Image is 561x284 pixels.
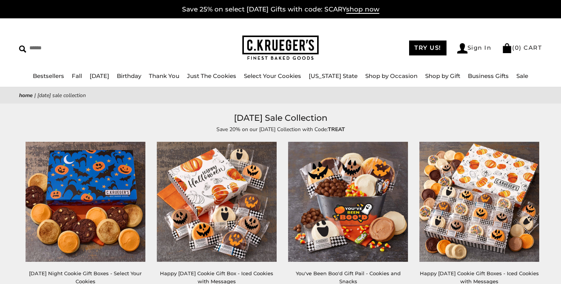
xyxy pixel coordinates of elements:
a: Bestsellers [33,72,64,80]
span: 0 [515,44,519,51]
a: (0) CART [502,44,542,51]
a: [US_STATE] State [309,72,358,80]
a: Sign In [457,43,492,54]
nav: breadcrumbs [19,91,542,100]
a: Thank You [149,72,179,80]
img: You've Been Boo'd Gift Pail - Cookies and Snacks [288,142,408,262]
img: Search [19,45,26,53]
a: Fall [72,72,82,80]
img: C.KRUEGER'S [242,36,319,60]
a: Birthday [117,72,141,80]
a: Just The Cookies [187,72,236,80]
strong: TREAT [328,126,345,133]
a: Business Gifts [468,72,509,80]
a: Select Your Cookies [244,72,301,80]
a: TRY US! [409,41,447,55]
p: Save 20% on our [DATE] Collection with Code: [105,125,456,134]
span: | [34,92,36,99]
img: Happy Halloween Cookie Gift Box - Iced Cookies with Messages [157,142,277,262]
a: Shop by Gift [425,72,460,80]
span: [DATE] Sale Collection [37,92,86,99]
img: Account [457,43,468,54]
h1: [DATE] Sale Collection [31,111,530,125]
a: Sale [516,72,528,80]
a: Shop by Occasion [365,72,418,80]
a: Save 25% on select [DATE] Gifts with code: SCARYshop now [182,5,379,14]
img: Happy Halloween Cookie Gift Boxes - Iced Cookies with Messages [419,142,539,262]
a: Home [19,92,33,99]
img: Halloween Night Cookie Gift Boxes - Select Your Cookies [26,142,145,262]
a: [DATE] [90,72,109,80]
span: shop now [346,5,379,14]
input: Search [19,42,142,54]
img: Bag [502,43,512,53]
